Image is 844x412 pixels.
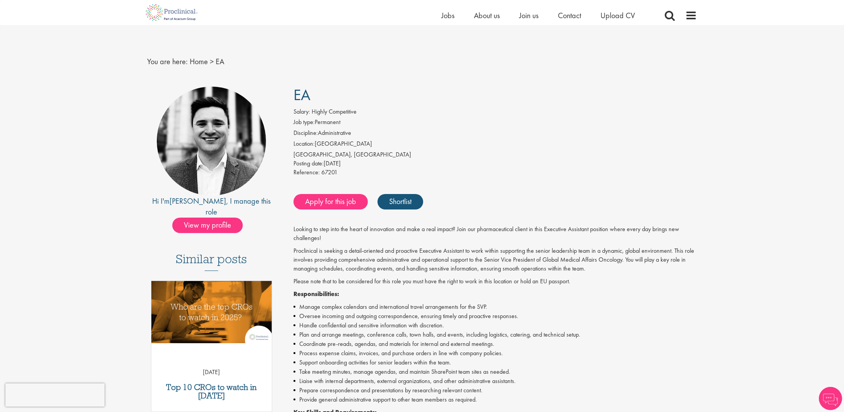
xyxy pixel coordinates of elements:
a: breadcrumb link [190,56,208,66]
img: Top 10 CROs 2025 | Proclinical [151,281,272,343]
p: [DATE] [151,368,272,377]
li: Manage complex calendars and international travel arrangements for the SVP. [293,302,697,312]
span: EA [216,56,224,66]
label: Reference: [293,168,320,177]
li: Prepare correspondence and presentations by researching relevant content. [293,386,697,395]
img: Chatbot [819,387,842,410]
h3: Similar posts [176,252,247,271]
li: Support onboarding activities for senior leaders within the team. [293,358,697,367]
span: Posting date: [293,159,324,167]
a: Top 10 CROs to watch in [DATE] [155,383,268,400]
li: Administrative [293,129,697,140]
li: Handle confidential and sensitive information with discretion. [293,321,697,330]
li: Plan and arrange meetings, conference calls, town halls, and events, including logistics, caterin... [293,330,697,339]
a: View my profile [172,219,250,229]
li: Take meeting minutes, manage agendas, and maintain SharePoint team sites as needed. [293,367,697,376]
p: Looking to step into the heart of innovation and make a real impact? Join our pharmaceutical clie... [293,225,697,243]
li: Permanent [293,118,697,129]
p: Please note that to be considered for this role you must have the right to work in this location ... [293,277,697,286]
a: Apply for this job [293,194,368,209]
span: EA [293,85,310,105]
li: [GEOGRAPHIC_DATA] [293,140,697,150]
a: Join us [519,10,539,20]
span: Highly Competitive [312,107,357,116]
div: [DATE] [293,159,697,168]
a: Jobs [441,10,455,20]
a: Contact [558,10,581,20]
label: Discipline: [293,129,318,138]
li: Coordinate pre-reads, agendas, and materials for internal and external meetings. [293,339,697,349]
li: Provide general administrative support to other team members as required. [293,395,697,404]
strong: Responsibilities: [293,290,339,298]
li: Process expense claims, invoices, and purchase orders in line with company policies. [293,349,697,358]
label: Job type: [293,118,315,127]
img: imeage of recruiter Edward Little [157,87,266,196]
a: Shortlist [377,194,423,209]
a: About us [474,10,500,20]
label: Location: [293,140,315,148]
iframe: reCAPTCHA [5,383,105,407]
label: Salary: [293,107,310,116]
span: > [210,56,214,66]
span: View my profile [172,218,243,233]
a: [PERSON_NAME] [170,196,226,206]
a: Upload CV [600,10,635,20]
a: Link to a post [151,281,272,349]
div: Hi I'm , I manage this role [147,196,276,218]
span: You are here: [147,56,188,66]
li: Oversee incoming and outgoing correspondence, ensuring timely and proactive responses. [293,312,697,321]
div: [GEOGRAPHIC_DATA], [GEOGRAPHIC_DATA] [293,150,697,159]
span: 67201 [321,168,338,176]
p: Proclinical is seeking a detail-oriented and proactive Executive Assistant to work within support... [293,247,697,273]
li: Liaise with internal departments, external organizations, and other administrative assistants. [293,376,697,386]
